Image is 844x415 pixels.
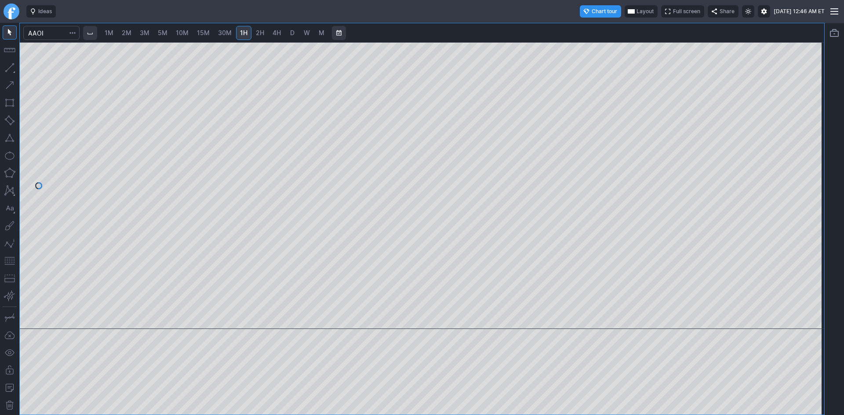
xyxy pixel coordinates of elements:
span: Full screen [673,7,700,16]
button: Mouse [3,25,17,40]
button: Add note [3,381,17,395]
button: Ellipse [3,148,17,162]
span: Chart tour [592,7,617,16]
button: Brush [3,219,17,233]
button: Measure [3,43,17,57]
button: Hide drawings [3,346,17,360]
button: Settings [758,5,770,18]
span: Share [720,7,735,16]
button: Toggle light mode [742,5,754,18]
button: Remove all drawings [3,398,17,412]
button: Rotated rectangle [3,113,17,127]
a: Finviz.com [4,4,19,19]
button: Rectangle [3,96,17,110]
button: Elliott waves [3,236,17,250]
button: Arrow [3,78,17,92]
button: Lock drawings [3,363,17,377]
button: Full screen [661,5,704,18]
button: Anchored VWAP [3,289,17,303]
button: Layout [625,5,658,18]
button: Share [708,5,738,18]
button: Drawings autosave: Off [3,328,17,342]
button: Polygon [3,166,17,180]
button: Line [3,61,17,75]
button: Ideas [26,5,56,18]
button: Portfolio watchlist [827,26,841,40]
button: Fibonacci retracements [3,254,17,268]
button: Position [3,271,17,285]
button: Text [3,201,17,215]
button: XABCD [3,184,17,198]
button: Triangle [3,131,17,145]
span: Layout [637,7,654,16]
span: Ideas [38,7,52,16]
span: [DATE] 12:46 AM ET [774,7,825,16]
button: Chart tour [580,5,621,18]
button: Drawing mode: Single [3,310,17,325]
